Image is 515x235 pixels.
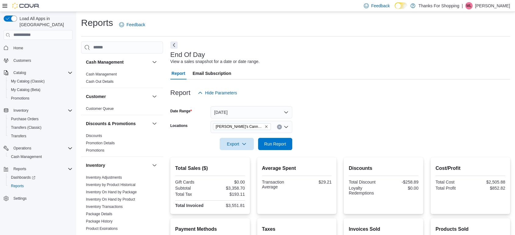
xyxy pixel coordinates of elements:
h2: Average Spent [262,165,332,172]
div: $3,358.70 [211,186,245,191]
span: Inventory by Product Historical [86,182,136,187]
button: Reports [1,165,75,173]
button: Reports [11,165,29,173]
a: Inventory by Product Historical [86,183,136,187]
button: Customer [151,93,158,100]
p: [PERSON_NAME] [475,2,510,9]
button: Customer [86,93,150,100]
h2: Invoices Sold [349,226,418,233]
span: Inventory Adjustments [86,175,122,180]
a: Purchase Orders [9,115,41,123]
a: Promotions [86,148,105,153]
a: Package History [86,219,112,223]
div: $3,551.81 [211,203,245,208]
span: Promotions [9,95,73,102]
span: Inventory Transactions [86,204,123,209]
button: Promotions [6,94,75,103]
a: Cash Management [86,72,117,76]
span: Feedback [126,22,145,28]
div: Total Profit [435,186,469,191]
a: Reports [9,182,26,190]
a: Promotion Details [86,141,115,145]
div: View a sales snapshot for a date or date range. [170,58,260,65]
p: Thanks For Shopping [418,2,459,9]
h2: Discounts [349,165,418,172]
span: Promotions [11,96,30,101]
span: Transfers (Classic) [9,124,73,131]
a: Discounts [86,134,102,138]
h3: Cash Management [86,59,124,65]
a: Feedback [117,19,147,31]
span: Dashboards [9,174,73,181]
span: Feedback [371,3,390,9]
button: Inventory [86,162,150,168]
span: Run Report [264,141,286,147]
h2: Taxes [262,226,332,233]
span: Load All Apps in [GEOGRAPHIC_DATA] [17,16,73,28]
span: Cash Out Details [86,79,114,84]
span: [PERSON_NAME]'s Cannabis [216,124,263,130]
a: Package Details [86,212,112,216]
a: Dashboards [9,174,38,181]
div: Loyalty Redemptions [349,186,382,195]
span: Reports [11,165,73,173]
div: Total Tax [175,192,209,197]
button: Purchase Orders [6,115,75,123]
a: Customer Queue [86,107,114,111]
span: Inventory [13,108,28,113]
a: Promotions [9,95,32,102]
button: My Catalog (Classic) [6,77,75,86]
img: Cova [12,3,40,9]
a: Inventory On Hand by Product [86,197,135,202]
button: Next [170,41,178,49]
span: Reports [11,184,24,188]
button: Inventory [1,106,75,115]
span: Home [11,44,73,52]
a: Cash Out Details [86,79,114,84]
button: Home [1,44,75,52]
span: Catalog [13,70,26,75]
span: Report [172,67,185,79]
span: Inventory On Hand by Package [86,190,137,195]
button: Cash Management [151,58,158,66]
button: Inventory [11,107,31,114]
span: My Catalog (Classic) [11,79,45,84]
button: [DATE] [211,106,292,118]
span: Inventory [11,107,73,114]
button: Transfers [6,132,75,140]
span: Customers [13,58,31,63]
div: Gift Cards [175,180,209,184]
div: $0.00 [385,186,418,191]
button: Open list of options [284,125,289,129]
span: Purchase Orders [11,117,39,121]
a: Customers [11,57,34,64]
span: Transfers [9,132,73,140]
input: Dark Mode [395,2,407,9]
div: $852.82 [472,186,505,191]
span: Export [223,138,250,150]
button: Transfers (Classic) [6,123,75,132]
span: Purchase Orders [9,115,73,123]
span: Dashboards [11,175,35,180]
a: Home [11,44,26,52]
a: Dashboards [6,173,75,182]
span: Email Subscription [193,67,231,79]
button: Cash Management [6,153,75,161]
button: Remove Lucy's Cannabis from selection in this group [265,125,268,128]
div: $2,505.88 [472,180,505,184]
div: Subtotal [175,186,209,191]
span: Catalog [11,69,73,76]
a: Product Expirations [86,226,118,231]
a: My Catalog (Classic) [9,78,47,85]
span: Operations [13,146,31,151]
div: $193.11 [211,192,245,197]
h2: Payment Methods [175,226,245,233]
span: Inventory On Hand by Product [86,197,135,202]
button: Cash Management [86,59,150,65]
h2: Products Sold [435,226,505,233]
span: My Catalog (Classic) [9,78,73,85]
